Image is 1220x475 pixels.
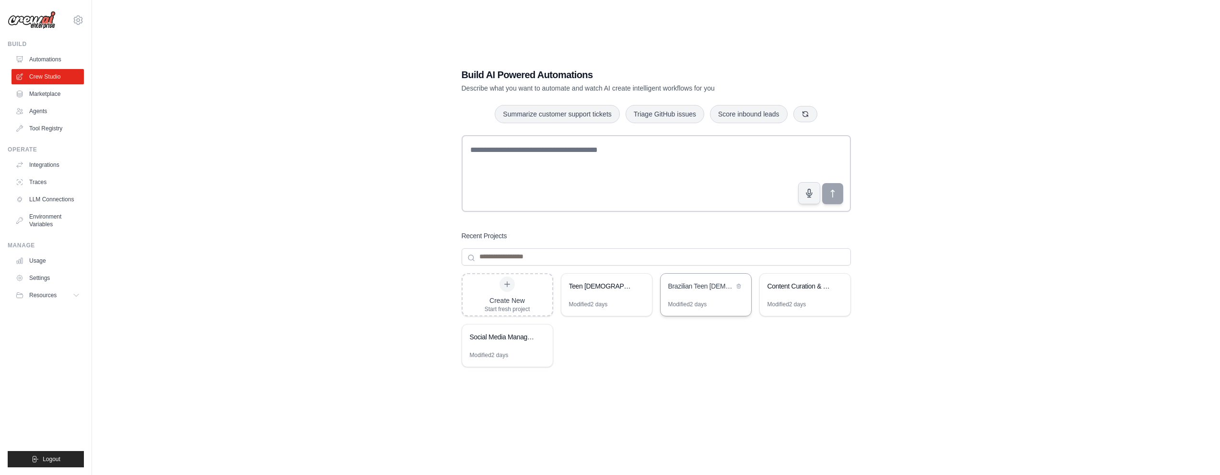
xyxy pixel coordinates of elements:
[12,69,84,84] a: Crew Studio
[485,305,530,313] div: Start fresh project
[569,281,635,291] div: Teen [DEMOGRAPHIC_DATA] Study Content Creator
[12,288,84,303] button: Resources
[462,83,784,93] p: Describe what you want to automate and watch AI create intelligent workflows for you
[710,105,788,123] button: Score inbound leads
[8,11,56,29] img: Logo
[12,121,84,136] a: Tool Registry
[12,192,84,207] a: LLM Connections
[29,291,57,299] span: Resources
[767,301,806,308] div: Modified 2 days
[8,146,84,153] div: Operate
[485,296,530,305] div: Create New
[462,68,784,81] h1: Build AI Powered Automations
[12,104,84,119] a: Agents
[1172,429,1220,475] iframe: Chat Widget
[668,281,734,291] div: Brazilian Teen [DEMOGRAPHIC_DATA] Content Creator
[626,105,704,123] button: Triage GitHub issues
[495,105,619,123] button: Summarize customer support tickets
[12,86,84,102] a: Marketplace
[470,351,509,359] div: Modified 2 days
[462,231,507,241] h3: Recent Projects
[8,242,84,249] div: Manage
[8,40,84,48] div: Build
[668,301,707,308] div: Modified 2 days
[12,157,84,173] a: Integrations
[767,281,833,291] div: Content Curation & Discovery Crew
[12,253,84,268] a: Usage
[798,182,820,204] button: Click to speak your automation idea
[43,455,60,463] span: Logout
[569,301,608,308] div: Modified 2 days
[12,270,84,286] a: Settings
[793,106,817,122] button: Get new suggestions
[8,451,84,467] button: Logout
[470,332,535,342] div: Social Media Management & Analytics Hub
[12,209,84,232] a: Environment Variables
[12,174,84,190] a: Traces
[734,281,744,291] button: Delete project
[12,52,84,67] a: Automations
